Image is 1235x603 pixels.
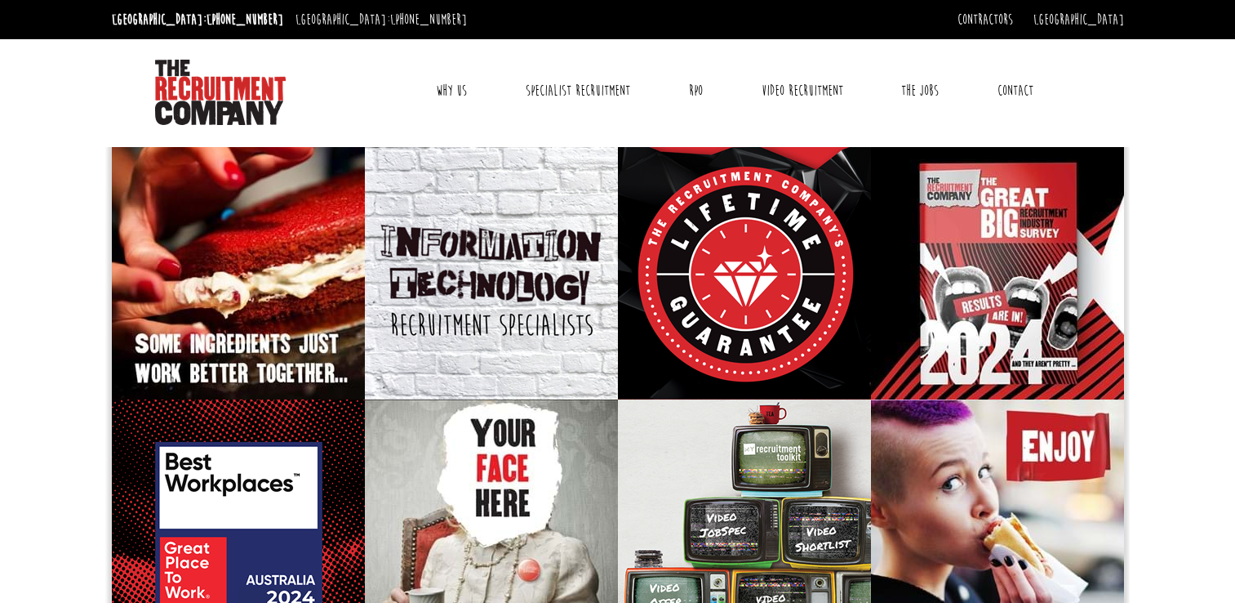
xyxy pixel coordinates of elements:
[677,70,715,111] a: RPO
[957,11,1013,29] a: Contractors
[749,70,855,111] a: Video Recruitment
[108,7,287,33] li: [GEOGRAPHIC_DATA]:
[390,11,467,29] a: [PHONE_NUMBER]
[985,70,1046,111] a: Contact
[424,70,479,111] a: Why Us
[1033,11,1124,29] a: [GEOGRAPHIC_DATA]
[291,7,471,33] li: [GEOGRAPHIC_DATA]:
[513,70,642,111] a: Specialist Recruitment
[207,11,283,29] a: [PHONE_NUMBER]
[155,60,286,125] img: The Recruitment Company
[889,70,951,111] a: The Jobs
